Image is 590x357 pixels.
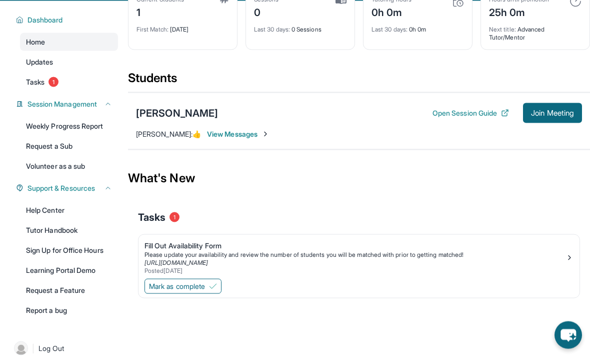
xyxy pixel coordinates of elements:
button: Session Management [23,99,112,109]
div: 25h 0m [489,4,549,20]
span: | [32,342,34,354]
button: Support & Resources [23,183,112,193]
a: Tutor Handbook [20,221,118,239]
div: Fill Out Availability Form [144,241,565,251]
button: Dashboard [23,15,112,25]
a: [URL][DOMAIN_NAME] [144,259,208,266]
span: 1 [48,77,58,87]
a: Volunteer as a sub [20,157,118,175]
span: Mark as complete [149,281,205,291]
span: Last 30 days : [371,26,407,33]
a: Request a Sub [20,137,118,155]
span: Session Management [27,99,97,109]
span: Log Out [38,343,64,353]
button: Open Session Guide [432,108,509,118]
a: Learning Portal Demo [20,261,118,279]
span: Next title : [489,26,516,33]
a: Sign Up for Office Hours [20,241,118,259]
a: Home [20,33,118,51]
img: user-img [14,341,28,355]
span: [PERSON_NAME] : [136,130,192,138]
a: Updates [20,53,118,71]
button: Join Meeting [523,103,582,123]
span: Join Meeting [531,110,574,116]
div: Students [128,70,590,92]
div: 0h 0m [371,4,411,20]
span: 1 [169,212,179,222]
button: chat-button [554,321,582,349]
a: Request a Feature [20,281,118,299]
div: [DATE] [136,20,229,34]
a: Tasks1 [20,73,118,91]
div: Please update your availability and review the number of students you will be matched with prior ... [144,251,565,259]
span: Tasks [138,210,165,224]
span: Dashboard [27,15,63,25]
div: What's New [128,156,590,200]
button: Mark as complete [144,279,221,294]
div: 1 [136,4,184,20]
a: Report a bug [20,301,118,319]
span: 👍 [192,130,201,138]
div: 0h 0m [371,20,464,34]
div: [PERSON_NAME] [136,106,218,120]
img: Mark as complete [209,282,217,290]
img: Chevron-Right [261,130,269,138]
a: Fill Out Availability FormPlease update your availability and review the number of students you w... [138,235,579,277]
span: Support & Resources [27,183,95,193]
div: Posted [DATE] [144,267,565,275]
span: Tasks [26,77,44,87]
span: Last 30 days : [254,26,290,33]
a: Weekly Progress Report [20,117,118,135]
span: Updates [26,57,53,67]
div: 0 Sessions [254,20,346,34]
div: 0 [254,4,279,20]
a: Help Center [20,201,118,219]
span: View Messages [207,129,269,139]
div: Advanced Tutor/Mentor [489,20,581,42]
span: Home [26,37,45,47]
span: First Match : [136,26,168,33]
